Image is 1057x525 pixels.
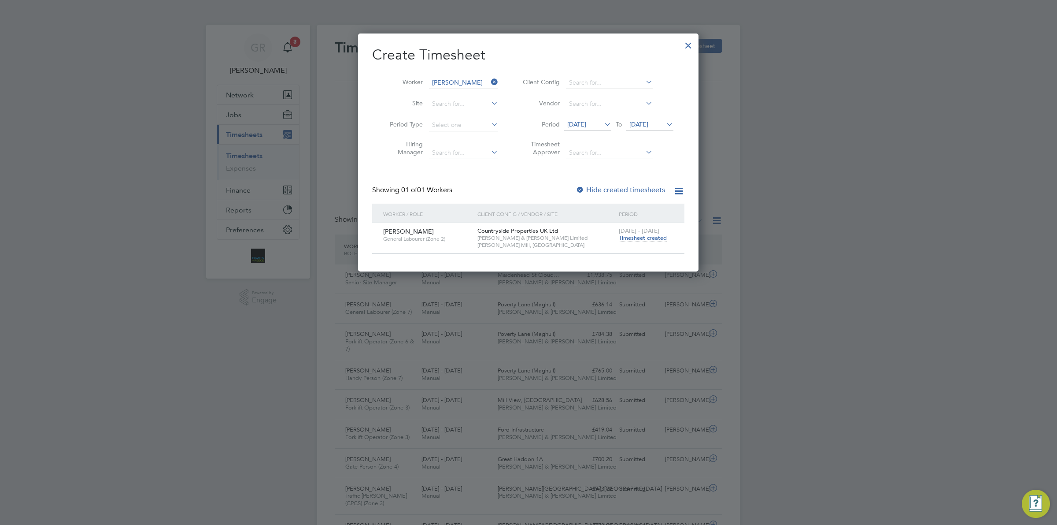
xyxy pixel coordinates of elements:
label: Period [520,120,560,128]
label: Timesheet Approver [520,140,560,156]
div: Showing [372,186,454,195]
span: Timesheet created [619,234,667,242]
span: [DATE] [567,120,586,128]
input: Search for... [429,77,498,89]
span: 01 of [401,186,417,194]
input: Search for... [566,77,653,89]
h2: Create Timesheet [372,46,684,64]
label: Site [383,99,423,107]
span: [PERSON_NAME] & [PERSON_NAME] Limited [477,235,614,242]
input: Search for... [566,98,653,110]
label: Client Config [520,78,560,86]
span: [PERSON_NAME] Mill, [GEOGRAPHIC_DATA] [477,242,614,249]
span: [DATE] - [DATE] [619,227,659,235]
span: [DATE] [629,120,648,128]
label: Hiring Manager [383,140,423,156]
span: General Labourer (Zone 2) [383,235,471,242]
input: Select one [429,119,498,131]
div: Worker / Role [381,204,475,224]
label: Vendor [520,99,560,107]
div: Client Config / Vendor / Site [475,204,617,224]
label: Worker [383,78,423,86]
input: Search for... [429,147,498,159]
input: Search for... [566,147,653,159]
label: Period Type [383,120,423,128]
span: [PERSON_NAME] [383,227,434,235]
label: Hide created timesheets [576,186,665,194]
span: Countryside Properties UK Ltd [477,227,558,235]
span: To [613,119,625,130]
button: Engage Resource Center [1022,490,1050,518]
div: Period [617,204,676,224]
span: 01 Workers [401,186,452,194]
input: Search for... [429,98,498,110]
